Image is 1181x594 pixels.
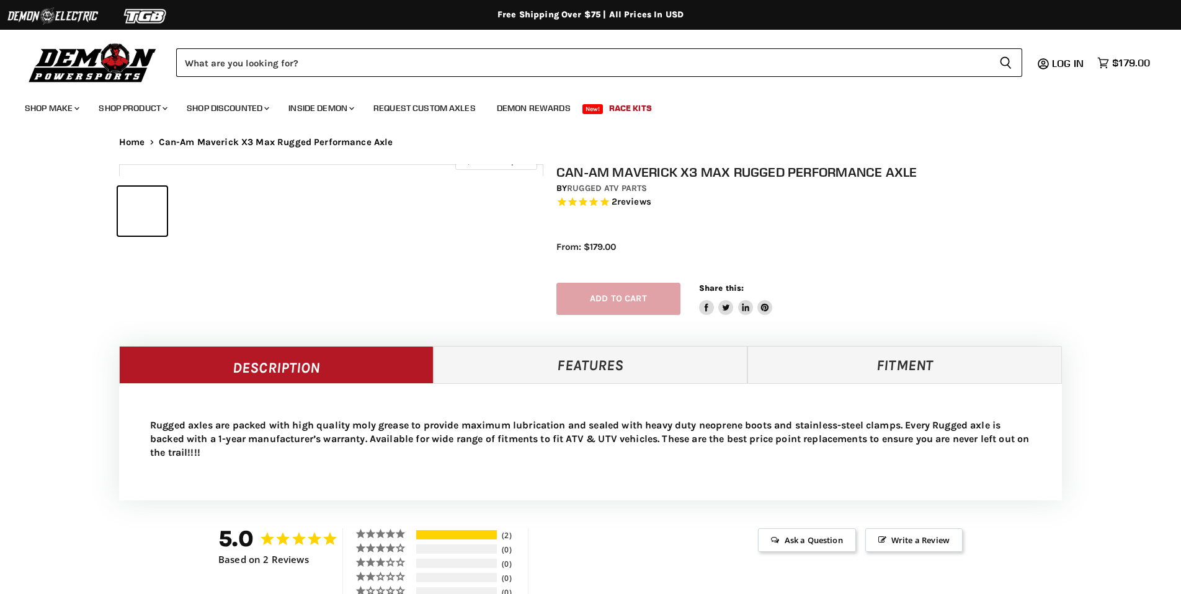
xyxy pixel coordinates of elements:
a: Demon Rewards [488,95,580,121]
button: IMAGE thumbnail [118,187,167,236]
a: Rugged ATV Parts [567,183,647,193]
a: Home [119,137,145,148]
span: Log in [1052,57,1084,69]
span: Write a Review [865,528,963,552]
span: Share this: [699,283,744,293]
span: Ask a Question [758,528,855,552]
div: by [556,182,1075,195]
span: reviews [617,196,651,207]
a: Log in [1046,58,1091,69]
a: Features [434,346,748,383]
a: Request Custom Axles [364,95,485,121]
a: Shop Make [16,95,87,121]
a: Shop Product [89,95,175,121]
a: Description [119,346,434,383]
strong: 5.0 [218,525,254,552]
div: 5-Star Ratings [416,530,497,539]
a: Race Kits [600,95,661,121]
input: Search [176,48,989,77]
div: 5 ★ [355,528,414,539]
button: Search [989,48,1022,77]
a: Fitment [747,346,1062,383]
p: Rugged axles are packed with high quality moly grease to provide maximum lubrication and sealed w... [150,419,1031,459]
span: 2 reviews [612,196,651,207]
a: $179.00 [1091,54,1156,72]
h1: Can-Am Maverick X3 Max Rugged Performance Axle [556,164,1075,180]
a: Inside Demon [279,95,362,121]
img: Demon Powersports [25,40,161,84]
form: Product [176,48,1022,77]
span: Click to expand [461,156,530,166]
span: New! [582,104,604,114]
div: 2 [499,530,525,541]
span: Can-Am Maverick X3 Max Rugged Performance Axle [159,137,393,148]
span: Based on 2 Reviews [218,554,309,565]
img: Demon Electric Logo 2 [6,4,99,28]
img: TGB Logo 2 [99,4,192,28]
ul: Main menu [16,91,1147,121]
div: Free Shipping Over $75 | All Prices In USD [94,9,1087,20]
span: Rated 5.0 out of 5 stars 2 reviews [556,196,1075,209]
aside: Share this: [699,283,773,316]
div: 100% [416,530,497,539]
span: $179.00 [1112,57,1150,69]
span: From: $179.00 [556,241,616,252]
nav: Breadcrumbs [94,137,1087,148]
a: Shop Discounted [177,95,277,121]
